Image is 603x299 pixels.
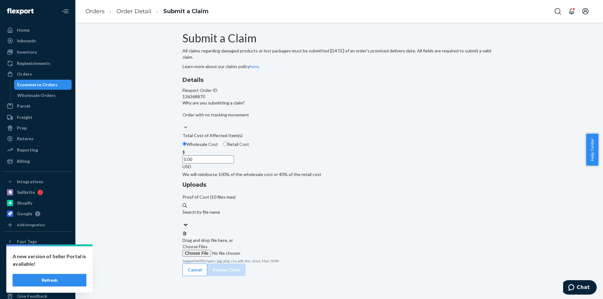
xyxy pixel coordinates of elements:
[13,253,86,268] p: A new version of Seller Portal is available!
[586,134,598,166] button: Help Center
[182,250,268,257] input: Choose Files
[4,25,72,35] a: Home
[4,156,72,166] a: Billing
[4,145,72,155] a: Reporting
[4,249,72,257] a: Add Fast Tag
[17,82,57,88] div: Ecommerce Orders
[182,142,187,146] input: Wholesale Cost
[4,47,72,57] a: Inventory
[182,132,242,141] span: Total Cost of Affected Item(s)
[4,270,72,280] button: Talk to Support
[17,103,30,109] div: Parcel
[182,194,236,203] span: Proof of Cost (10 files max)
[182,63,496,70] p: Learn more about our claims policy .
[17,189,35,195] div: Sellbrite
[182,215,183,222] input: Search by file name
[4,134,72,144] a: Returns
[17,222,45,227] div: Add Integration
[14,90,72,100] a: Wholesale Orders
[223,142,227,146] input: Retail Cost
[182,87,496,93] div: Flexport Order ID
[17,136,34,142] div: Returns
[17,60,50,67] div: Replenishments
[182,100,245,106] p: Why are you submitting a claim?
[182,237,496,243] div: Drag and drop file here, or
[4,101,72,111] a: Parcel
[565,5,578,18] button: Open notifications
[17,92,56,99] div: Wholesale Orders
[182,93,496,100] div: 136368870
[182,76,496,84] h3: Details
[250,64,259,69] a: here
[4,237,72,247] button: Fast Tags
[17,179,43,185] div: Integrations
[17,114,32,120] div: Freight
[59,5,72,18] button: Close Navigation
[17,200,32,206] div: Shopify
[182,155,234,163] input: $USD
[182,209,496,215] div: Search by file name
[551,5,564,18] button: Open Search Box
[85,8,105,15] a: Orders
[4,209,72,219] a: Google
[187,141,218,147] span: Wholesale Cost
[182,171,496,178] p: We will reimburse 100% of the wholesale cost or 40% of the retail cost
[182,264,207,276] button: Cancel
[182,48,496,60] p: All claims regarding damaged products or lost packages must be submitted [DATE] of an order’s pro...
[182,112,496,118] div: Order with no tracking movement
[182,32,496,45] h1: Submit a Claim
[17,211,32,217] div: Google
[4,177,72,187] button: Integrations
[17,147,38,153] div: Reporting
[207,264,246,276] button: Review Claim
[4,112,72,122] a: Freight
[17,158,30,164] div: Billing
[117,8,151,15] a: Order Detail
[17,238,37,245] div: Fast Tags
[14,80,72,90] a: Ecommerce Orders
[182,163,496,170] div: USD
[80,2,214,21] ol: breadcrumbs
[4,198,72,208] a: Shopify
[17,49,37,55] div: Inventory
[4,58,72,68] a: Replenishments
[4,259,72,269] a: Settings
[4,280,72,291] a: Help Center
[4,69,72,79] a: Orders
[4,221,72,229] a: Add Integration
[4,187,72,197] a: Sellbrite
[13,274,86,286] button: Refresh
[182,258,496,264] p: Supported file types: jpg, png, csv, pdf, doc, docx. Max: 5MB
[4,36,72,46] a: Inbounds
[227,141,249,147] span: Retail Cost
[17,27,30,33] div: Home
[7,8,34,14] img: Flexport logo
[17,125,27,131] div: Prep
[182,181,496,189] h3: Uploads
[17,38,36,44] div: Inbounds
[579,5,592,18] button: Open account menu
[182,244,208,249] span: Choose Files
[4,123,72,133] a: Prep
[163,8,209,15] a: Submit a Claim
[182,149,496,155] div: $
[563,280,597,296] iframe: Opens a widget where you can chat to one of our agents
[17,71,32,77] div: Orders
